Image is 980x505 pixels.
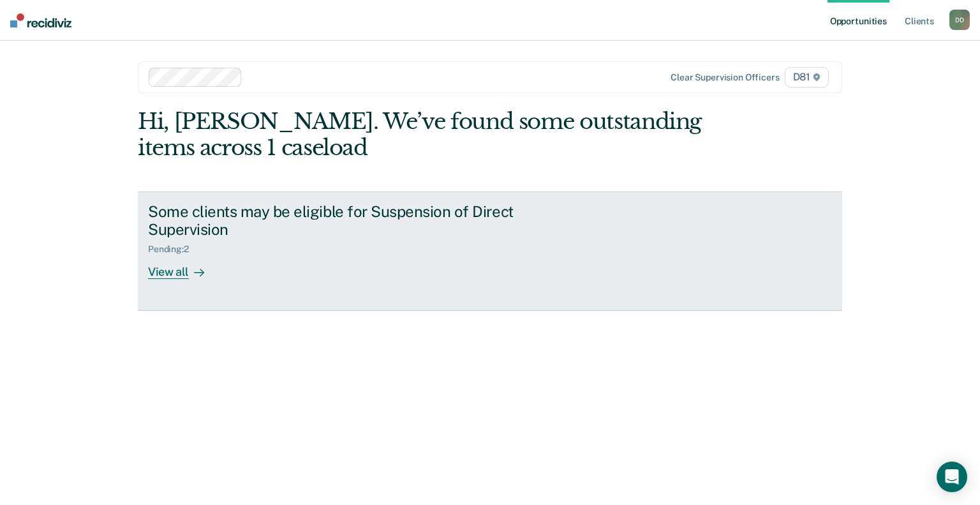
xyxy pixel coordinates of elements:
[138,109,701,161] div: Hi, [PERSON_NAME]. We’ve found some outstanding items across 1 caseload
[785,67,829,87] span: D81
[937,462,967,492] div: Open Intercom Messenger
[148,255,219,280] div: View all
[949,10,970,30] button: DD
[949,10,970,30] div: D D
[148,244,199,255] div: Pending : 2
[10,13,71,27] img: Recidiviz
[148,202,596,239] div: Some clients may be eligible for Suspension of Direct Supervision
[138,192,842,311] a: Some clients may be eligible for Suspension of Direct SupervisionPending:2View all
[671,72,779,83] div: Clear supervision officers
